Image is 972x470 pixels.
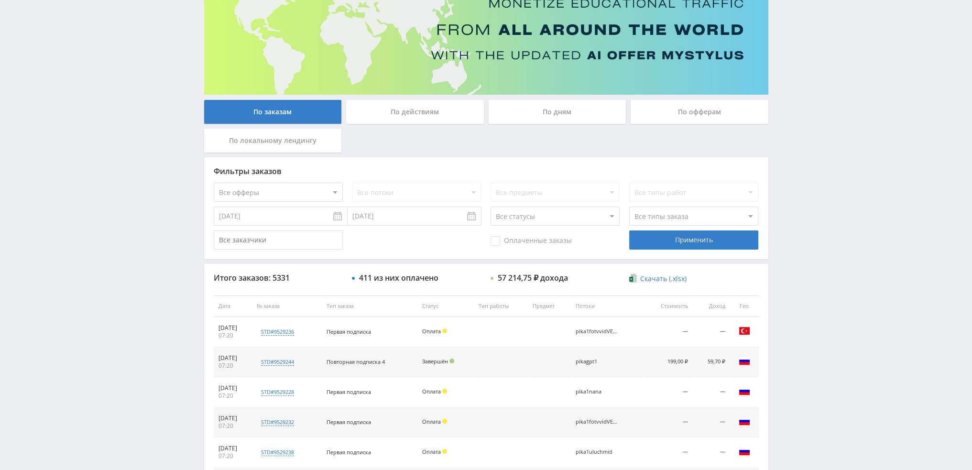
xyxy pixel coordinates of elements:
span: Оплата [422,388,441,395]
img: tur.png [739,325,750,337]
div: [DATE] [218,445,247,452]
div: Фильтры заказов [214,167,759,175]
div: 07:20 [218,332,247,339]
span: Завершён [422,358,448,365]
td: 59,70 ₽ [693,347,730,377]
a: Скачать (.xlsx) [629,274,687,284]
td: — [643,437,693,468]
div: Применить [629,230,758,250]
th: Дата [214,295,252,317]
div: pika1uluchmid [576,449,619,455]
div: pika1nana [576,389,619,395]
th: Доход [693,295,730,317]
span: Скачать (.xlsx) [640,275,687,283]
th: Стоимость [643,295,693,317]
div: По локальному лендингу [204,129,342,153]
span: Холд [442,449,447,454]
span: Оплата [422,418,441,425]
th: Предмет [528,295,571,317]
td: — [693,407,730,437]
td: — [643,407,693,437]
div: std#9529244 [261,358,294,366]
span: Первая подписка [327,328,371,335]
span: Холд [442,419,447,424]
td: — [693,437,730,468]
div: [DATE] [218,354,247,362]
span: Холд [442,328,447,333]
input: Все заказчики [214,230,343,250]
th: Гео [730,295,759,317]
div: std#9529238 [261,448,294,456]
div: 07:20 [218,392,247,400]
span: Оплата [422,448,441,455]
div: pikagpt1 [576,359,619,365]
div: По дням [489,100,626,124]
th: № заказа [252,295,322,317]
th: Статус [417,295,474,317]
span: Оплата [422,328,441,335]
span: Оплаченные заказы [491,236,572,246]
div: std#9529232 [261,418,294,426]
img: xlsx [629,273,637,283]
div: std#9529236 [261,328,294,336]
span: Холд [442,389,447,393]
div: Итого заказов: 5331 [214,273,343,282]
span: Подтвержден [449,359,454,363]
td: — [693,377,730,407]
td: — [693,317,730,347]
div: 07:20 [218,452,247,460]
div: [DATE] [218,324,247,332]
th: Тип заказа [322,295,417,317]
img: rus.png [739,446,750,457]
div: По офферам [631,100,768,124]
div: По действиям [346,100,484,124]
span: Первая подписка [327,388,371,395]
div: По заказам [204,100,342,124]
img: rus.png [739,385,750,397]
div: [DATE] [218,415,247,422]
span: Первая подписка [327,418,371,426]
div: 411 из них оплачено [359,273,438,282]
th: Потоки [571,295,643,317]
div: 57 214,75 ₽ дохода [498,273,568,282]
span: Повторная подписка 4 [327,358,385,365]
div: [DATE] [218,384,247,392]
th: Тип работы [474,295,528,317]
div: 07:20 [218,422,247,430]
div: pika1fotvvidVEO3 [576,419,619,425]
img: rus.png [739,415,750,427]
div: 07:20 [218,362,247,370]
div: std#9529228 [261,388,294,396]
td: — [643,377,693,407]
td: — [643,317,693,347]
div: pika1fotvvidVEO3 [576,328,619,335]
span: Первая подписка [327,448,371,456]
img: rus.png [739,355,750,367]
td: 199,00 ₽ [643,347,693,377]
